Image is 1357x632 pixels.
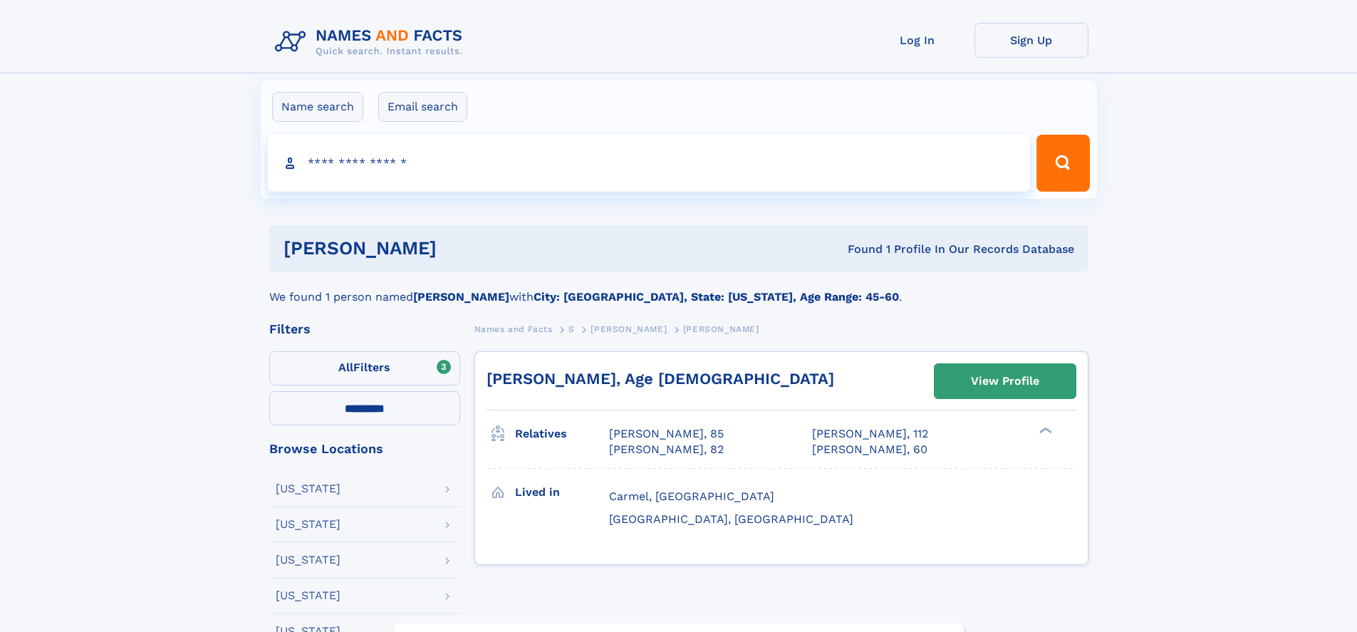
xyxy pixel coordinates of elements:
[568,320,575,338] a: S
[413,290,509,304] b: [PERSON_NAME]
[591,320,667,338] a: [PERSON_NAME]
[971,365,1039,398] div: View Profile
[812,426,928,442] a: [PERSON_NAME], 112
[272,92,363,122] label: Name search
[276,519,340,530] div: [US_STATE]
[609,442,724,457] a: [PERSON_NAME], 82
[269,351,460,385] label: Filters
[683,324,759,334] span: [PERSON_NAME]
[935,364,1076,398] a: View Profile
[338,361,353,374] span: All
[378,92,467,122] label: Email search
[642,242,1074,257] div: Found 1 Profile In Our Records Database
[591,324,667,334] span: [PERSON_NAME]
[268,135,1031,192] input: search input
[269,323,460,336] div: Filters
[609,489,774,503] span: Carmel, [GEOGRAPHIC_DATA]
[474,320,553,338] a: Names and Facts
[812,442,927,457] a: [PERSON_NAME], 60
[974,23,1088,58] a: Sign Up
[276,590,340,601] div: [US_STATE]
[609,512,853,526] span: [GEOGRAPHIC_DATA], [GEOGRAPHIC_DATA]
[568,324,575,334] span: S
[1036,426,1053,435] div: ❯
[276,483,340,494] div: [US_STATE]
[269,442,460,455] div: Browse Locations
[609,426,724,442] a: [PERSON_NAME], 85
[534,290,899,304] b: City: [GEOGRAPHIC_DATA], State: [US_STATE], Age Range: 45-60
[1036,135,1089,192] button: Search Button
[269,271,1088,306] div: We found 1 person named with .
[861,23,974,58] a: Log In
[276,554,340,566] div: [US_STATE]
[515,480,609,504] h3: Lived in
[284,239,643,257] h1: [PERSON_NAME]
[487,370,834,388] a: [PERSON_NAME], Age [DEMOGRAPHIC_DATA]
[269,23,474,61] img: Logo Names and Facts
[515,422,609,446] h3: Relatives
